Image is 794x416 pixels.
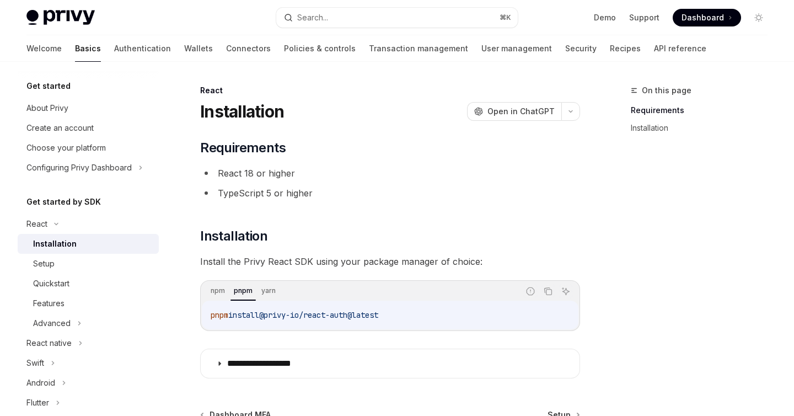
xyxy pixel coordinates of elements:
div: Create an account [26,121,94,135]
div: yarn [258,284,279,297]
div: pnpm [230,284,256,297]
button: Open in ChatGPT [467,102,561,121]
div: Swift [26,356,44,370]
div: React [200,85,580,96]
a: API reference [654,35,706,62]
a: Wallets [184,35,213,62]
a: Installation [631,119,776,137]
div: Quickstart [33,277,69,290]
a: Welcome [26,35,62,62]
li: TypeScript 5 or higher [200,185,580,201]
span: pnpm [211,310,228,320]
h5: Get started [26,79,71,93]
h1: Installation [200,102,284,121]
a: Recipes [610,35,641,62]
div: Configuring Privy Dashboard [26,161,132,174]
a: Choose your platform [18,138,159,158]
a: Setup [18,254,159,274]
a: Create an account [18,118,159,138]
div: Flutter [26,396,49,409]
div: Choose your platform [26,141,106,154]
div: Advanced [33,317,71,330]
button: Ask AI [559,284,573,298]
button: Search...⌘K [276,8,517,28]
span: install [228,310,259,320]
a: Demo [594,12,616,23]
span: ⌘ K [500,13,511,22]
div: npm [207,284,228,297]
div: Features [33,297,65,310]
a: Support [629,12,659,23]
a: Policies & controls [284,35,356,62]
a: Installation [18,234,159,254]
div: Setup [33,257,55,270]
a: Dashboard [673,9,741,26]
button: Toggle dark mode [750,9,768,26]
a: Connectors [226,35,271,62]
a: About Privy [18,98,159,118]
h5: Get started by SDK [26,195,101,209]
a: Quickstart [18,274,159,294]
div: React [26,217,47,231]
a: Transaction management [369,35,468,62]
button: Report incorrect code [523,284,538,298]
li: React 18 or higher [200,166,580,181]
img: light logo [26,10,95,25]
a: User management [481,35,552,62]
div: Installation [33,237,77,250]
span: Open in ChatGPT [487,106,555,117]
a: Basics [75,35,101,62]
div: React native [26,337,72,350]
a: Authentication [114,35,171,62]
button: Copy the contents from the code block [541,284,555,298]
a: Security [565,35,597,62]
span: @privy-io/react-auth@latest [259,310,378,320]
span: On this page [642,84,691,97]
span: Dashboard [682,12,724,23]
a: Features [18,294,159,313]
span: Requirements [200,139,286,157]
span: Install the Privy React SDK using your package manager of choice: [200,254,580,269]
div: About Privy [26,102,68,115]
span: Installation [200,227,267,245]
div: Android [26,376,55,390]
a: Requirements [631,102,776,119]
div: Search... [297,11,328,24]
